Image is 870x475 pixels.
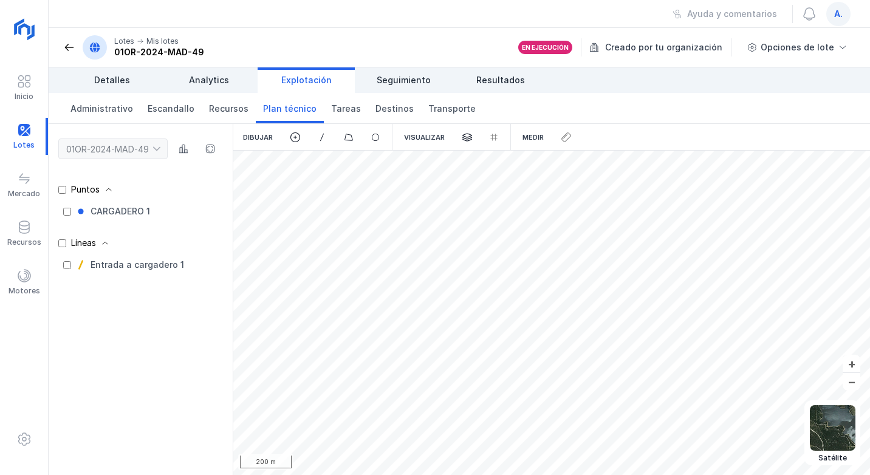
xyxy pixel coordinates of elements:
[114,36,134,46] div: Lotes
[9,286,40,296] div: Motores
[209,103,248,115] span: Recursos
[281,74,332,86] span: Explotación
[375,103,414,115] span: Destinos
[834,8,843,20] span: a.
[91,259,184,271] div: Entrada a cargadero 1
[394,124,454,151] div: Visualizar
[233,124,283,151] div: Dibujar
[256,93,324,123] a: Plan técnico
[761,41,834,53] div: Opciones de lote
[71,183,113,196] div: Puntos
[687,8,777,20] div: Ayuda y comentarios
[7,237,41,247] div: Recursos
[810,453,855,463] div: Satélite
[63,67,160,93] a: Detalles
[160,67,258,93] a: Analytics
[589,38,733,56] div: Creado por tu organización
[355,67,452,93] a: Seguimiento
[202,93,256,123] a: Recursos
[63,93,140,123] a: Administrativo
[258,67,355,93] a: Explotación
[263,103,317,115] span: Plan técnico
[15,92,33,101] div: Inicio
[71,237,109,249] div: Líneas
[9,14,39,44] img: logoRight.svg
[8,189,40,199] div: Mercado
[843,355,860,372] button: +
[331,103,361,115] span: Tareas
[324,93,368,123] a: Tareas
[522,43,569,52] div: En ejecución
[146,36,179,46] div: Mis lotes
[665,4,785,24] button: Ayuda y comentarios
[189,74,229,86] span: Analytics
[513,124,553,151] div: Medir
[810,405,855,451] img: satellite.webp
[94,74,130,86] span: Detalles
[476,74,525,86] span: Resultados
[91,205,150,217] div: CARGADERO 1
[140,93,202,123] a: Escandallo
[70,103,133,115] span: Administrativo
[428,103,476,115] span: Transporte
[421,93,483,123] a: Transporte
[843,373,860,391] button: –
[148,103,194,115] span: Escandallo
[452,67,549,93] a: Resultados
[377,74,431,86] span: Seguimiento
[368,93,421,123] a: Destinos
[114,46,204,58] div: 01OR-2024-MAD-49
